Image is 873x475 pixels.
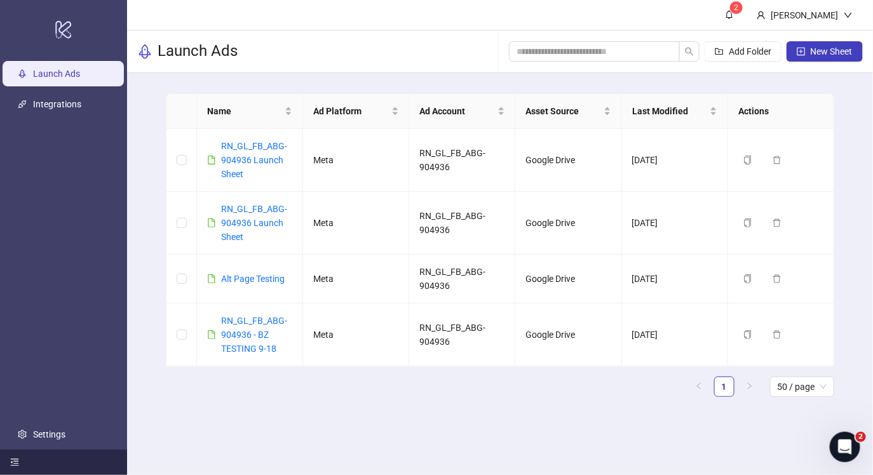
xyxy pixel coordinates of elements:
[515,304,621,366] td: Google Drive
[409,192,515,255] td: RN_GL_FB_ABG-904936
[221,204,287,242] a: RN_GL_FB_ABG-904936 Launch Sheet
[740,377,760,397] button: right
[743,218,752,227] span: copy
[725,10,734,19] span: bell
[207,274,216,283] span: file
[137,44,152,59] span: rocket
[715,377,734,396] a: 1
[695,382,703,390] span: left
[728,94,834,129] th: Actions
[705,41,782,62] button: Add Folder
[773,330,782,339] span: delete
[410,94,516,129] th: Ad Account
[787,41,863,62] button: New Sheet
[773,218,782,227] span: delete
[313,104,388,118] span: Ad Platform
[770,377,834,397] div: Page Size
[730,1,743,14] sup: 2
[773,274,782,283] span: delete
[689,377,709,397] button: left
[746,382,754,390] span: right
[778,377,827,396] span: 50 / page
[515,129,621,192] td: Google Drive
[734,3,739,12] span: 2
[766,8,844,22] div: [PERSON_NAME]
[409,304,515,366] td: RN_GL_FB_ABG-904936
[303,129,409,192] td: Meta
[622,129,728,192] td: [DATE]
[303,192,409,255] td: Meta
[515,255,621,304] td: Google Drive
[197,94,303,129] th: Name
[714,377,734,397] li: 1
[773,156,782,164] span: delete
[221,316,287,354] a: RN_GL_FB_ABG-904936 - BZ TESTING 9-18
[33,69,80,79] a: Launch Ads
[303,255,409,304] td: Meta
[797,47,806,56] span: plus-square
[743,330,752,339] span: copy
[207,330,216,339] span: file
[715,47,724,56] span: folder-add
[622,255,728,304] td: [DATE]
[740,377,760,397] li: Next Page
[516,94,622,129] th: Asset Source
[632,104,707,118] span: Last Modified
[409,129,515,192] td: RN_GL_FB_ABG-904936
[844,11,853,20] span: down
[526,104,601,118] span: Asset Source
[856,432,866,442] span: 2
[33,429,65,439] a: Settings
[420,104,495,118] span: Ad Account
[33,99,81,109] a: Integrations
[622,94,728,129] th: Last Modified
[221,274,285,284] a: Alt Page Testing
[409,255,515,304] td: RN_GL_FB_ABG-904936
[303,304,409,366] td: Meta
[207,104,282,118] span: Name
[303,94,409,129] th: Ad Platform
[10,458,19,467] span: menu-fold
[685,47,694,56] span: search
[207,218,216,227] span: file
[811,46,853,57] span: New Sheet
[743,274,752,283] span: copy
[207,156,216,164] span: file
[515,192,621,255] td: Google Drive
[729,46,771,57] span: Add Folder
[158,41,238,62] h3: Launch Ads
[622,304,728,366] td: [DATE]
[757,11,766,20] span: user
[830,432,860,462] iframe: Intercom live chat
[689,377,709,397] li: Previous Page
[221,141,287,179] a: RN_GL_FB_ABG-904936 Launch Sheet
[622,192,728,255] td: [DATE]
[743,156,752,164] span: copy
